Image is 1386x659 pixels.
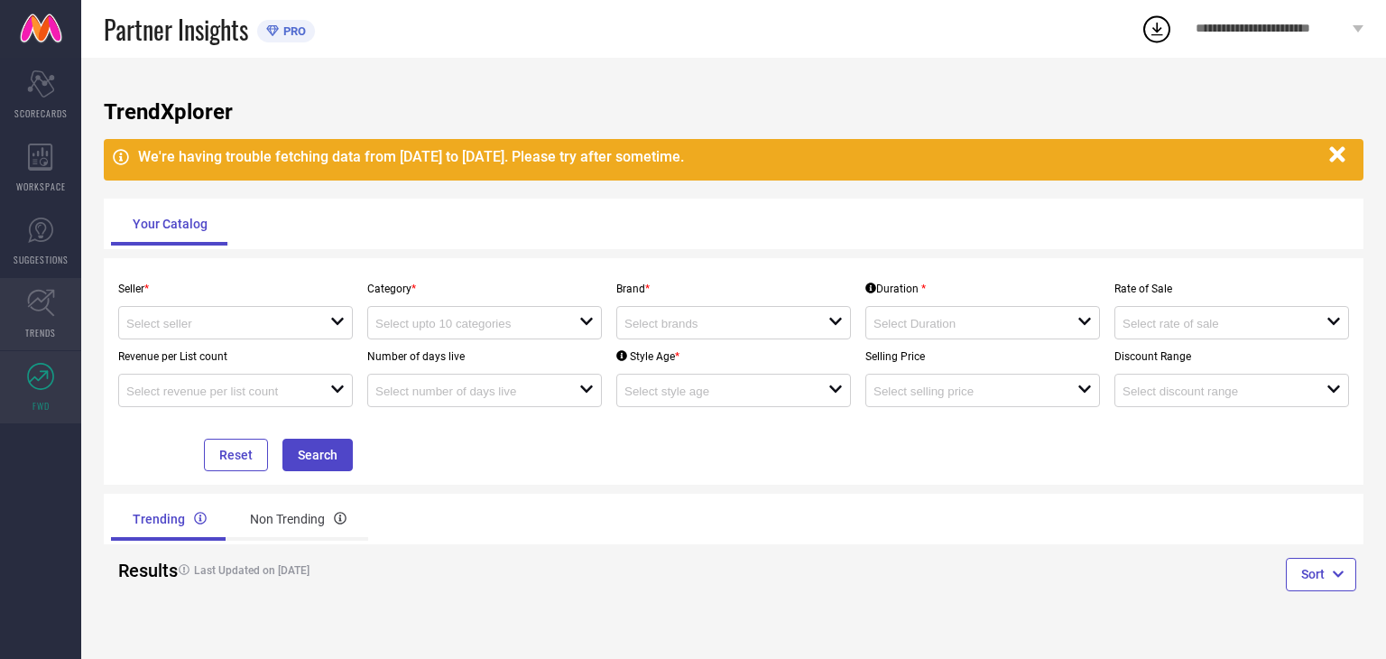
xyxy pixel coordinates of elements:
input: Select number of days live [375,385,559,398]
input: Select Duration [873,317,1057,330]
input: Select style age [624,385,808,398]
span: Partner Insights [104,11,248,48]
span: TRENDS [25,326,56,339]
span: SCORECARDS [14,107,68,120]
button: Reset [204,439,268,471]
div: Style Age [616,350,679,363]
p: Category [367,283,602,295]
p: Revenue per List count [118,350,353,363]
div: Your Catalog [111,202,229,246]
span: PRO [279,24,306,38]
div: We're having trouble fetching data from [DATE] to [DATE]. Please try after sometime. [138,148,1320,165]
h4: Last Updated on [DATE] [170,564,668,577]
div: Trending [111,497,228,541]
input: Select revenue per list count [126,385,310,398]
span: FWD [32,399,50,413]
p: Brand [616,283,851,295]
div: Non Trending [228,497,368,541]
input: Select seller [126,317,310,330]
h1: TrendXplorer [104,99,1363,125]
h2: Results [118,560,155,581]
p: Discount Range [1114,350,1349,363]
div: Open download list [1141,13,1173,45]
span: SUGGESTIONS [14,253,69,266]
button: Search [282,439,353,471]
p: Number of days live [367,350,602,363]
input: Select selling price [873,385,1057,398]
p: Selling Price [865,350,1100,363]
p: Rate of Sale [1114,283,1349,295]
p: Seller [118,283,353,295]
div: Duration [865,283,926,295]
input: Select upto 10 categories [375,317,559,330]
button: Sort [1286,558,1356,590]
input: Select discount range [1123,385,1306,398]
input: Select brands [624,317,808,330]
span: WORKSPACE [16,180,66,193]
input: Select rate of sale [1123,317,1306,330]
